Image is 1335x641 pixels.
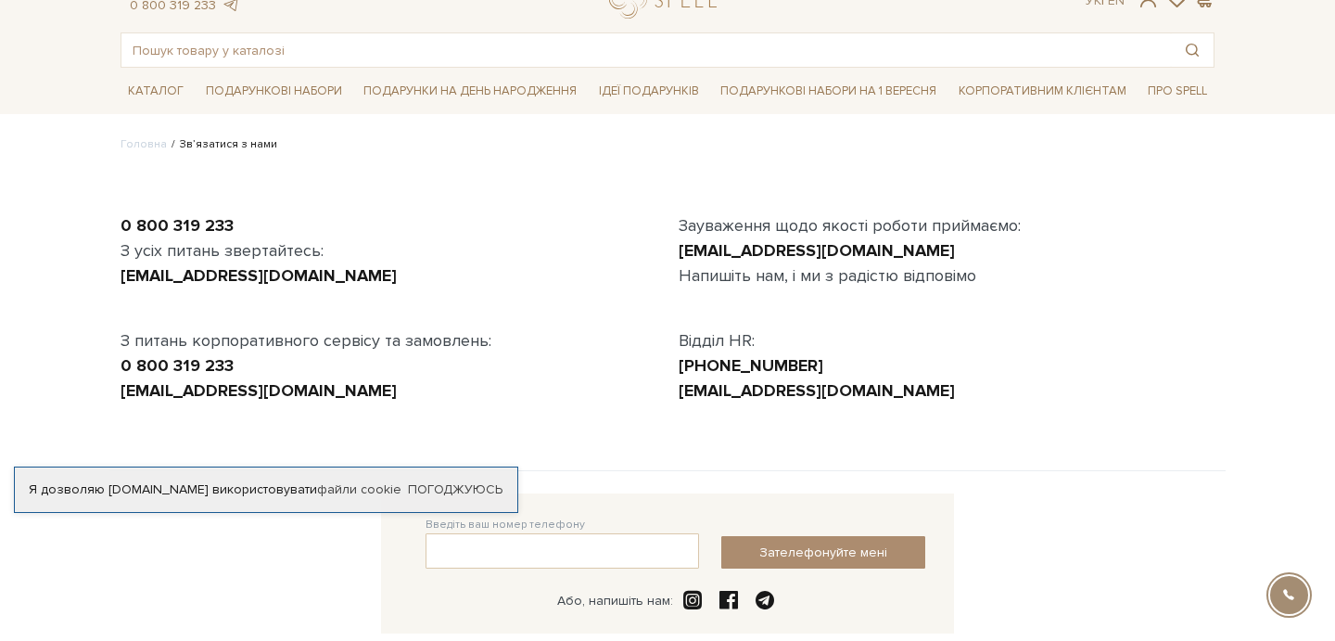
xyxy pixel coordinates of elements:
[1140,77,1214,106] a: Про Spell
[109,213,667,404] div: З усіх питань звертайтесь: З питань корпоративного сервісу та замовлень:
[198,77,350,106] a: Подарункові набори
[356,77,584,106] a: Подарунки на День народження
[121,215,234,236] a: 0 800 319 233
[121,77,191,106] a: Каталог
[679,380,955,401] a: [EMAIL_ADDRESS][DOMAIN_NAME]
[426,517,585,533] label: Введіть ваш номер телефону
[167,136,277,153] li: Зв’язатися з нами
[951,75,1134,107] a: Корпоративним клієнтам
[121,137,167,151] a: Головна
[713,75,944,107] a: Подарункові набори на 1 Вересня
[1171,33,1214,67] button: Пошук товару у каталозі
[667,213,1226,404] div: Зауваження щодо якості роботи приймаємо: Напишіть нам, і ми з радістю відповімо Відділ HR:
[317,481,401,497] a: файли cookie
[679,240,955,261] a: [EMAIL_ADDRESS][DOMAIN_NAME]
[721,536,925,569] button: Зателефонуйте мені
[557,593,673,609] div: Або, напишіть нам:
[121,355,234,376] a: 0 800 319 233
[121,265,397,286] a: [EMAIL_ADDRESS][DOMAIN_NAME]
[121,380,397,401] a: [EMAIL_ADDRESS][DOMAIN_NAME]
[679,355,823,376] a: [PHONE_NUMBER]
[15,481,517,498] div: Я дозволяю [DOMAIN_NAME] використовувати
[121,33,1171,67] input: Пошук товару у каталозі
[408,481,502,498] a: Погоджуюсь
[591,77,706,106] a: Ідеї подарунків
